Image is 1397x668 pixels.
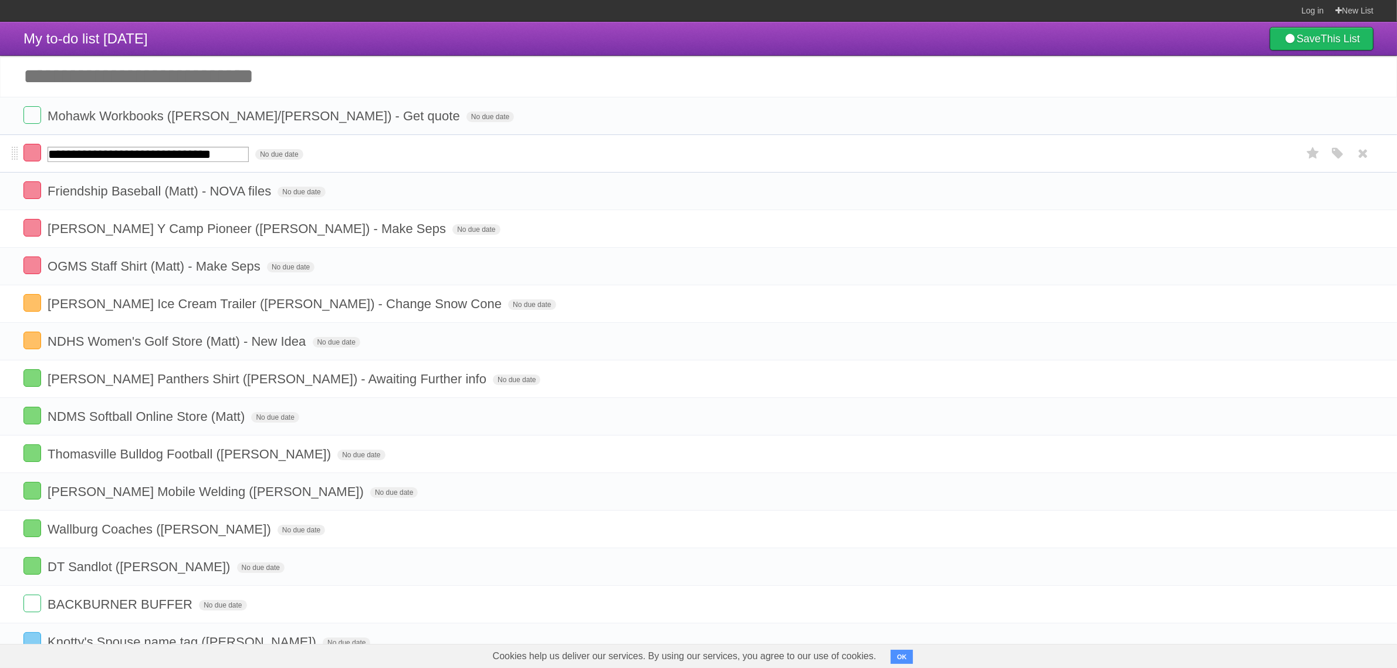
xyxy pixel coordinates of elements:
span: No due date [337,450,385,460]
span: OGMS Staff Shirt (Matt) - Make Seps [48,259,263,274]
a: SaveThis List [1270,27,1374,50]
label: Done [23,332,41,349]
span: No due date [452,224,500,235]
label: Done [23,294,41,312]
span: [PERSON_NAME] Panthers Shirt ([PERSON_NAME]) - Awaiting Further info [48,372,489,386]
span: NDMS Softball Online Store (Matt) [48,409,248,424]
span: No due date [313,337,360,348]
label: Done [23,632,41,650]
span: DT Sandlot ([PERSON_NAME]) [48,559,233,574]
label: Done [23,444,41,462]
label: Star task [1302,144,1324,163]
span: Knotty's Spouse name tag ([PERSON_NAME]) [48,635,319,649]
label: Done [23,407,41,424]
span: [PERSON_NAME] Y Camp Pioneer ([PERSON_NAME]) - Make Seps [48,221,449,236]
span: No due date [370,487,418,498]
label: Done [23,106,41,124]
label: Done [23,557,41,575]
span: No due date [237,562,285,573]
span: No due date [251,412,299,423]
span: BACKBURNER BUFFER [48,597,195,612]
span: No due date [278,187,325,197]
span: Thomasville Bulldog Football ([PERSON_NAME]) [48,447,334,461]
span: NDHS Women's Golf Store (Matt) - New Idea [48,334,309,349]
span: No due date [323,637,370,648]
label: Done [23,181,41,199]
label: Done [23,482,41,500]
span: [PERSON_NAME] Mobile Welding ([PERSON_NAME]) [48,484,367,499]
span: No due date [508,299,556,310]
span: Mohawk Workbooks ([PERSON_NAME]/[PERSON_NAME]) - Get quote [48,109,463,123]
label: Done [23,257,41,274]
label: Done [23,369,41,387]
span: My to-do list [DATE] [23,31,148,46]
span: No due date [466,112,514,122]
span: No due date [255,149,303,160]
label: Done [23,519,41,537]
span: Wallburg Coaches ([PERSON_NAME]) [48,522,274,537]
span: No due date [278,525,325,535]
span: No due date [493,375,540,385]
span: No due date [199,600,246,610]
span: Friendship Baseball (Matt) - NOVA files [48,184,274,198]
label: Done [23,595,41,612]
span: No due date [267,262,314,272]
span: Cookies help us deliver our services. By using our services, you agree to our use of cookies. [481,645,888,668]
label: Done [23,144,41,161]
label: Done [23,219,41,237]
b: This List [1321,33,1360,45]
span: [PERSON_NAME] Ice Cream Trailer ([PERSON_NAME]) - Change Snow Cone [48,296,505,311]
button: OK [891,650,914,664]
